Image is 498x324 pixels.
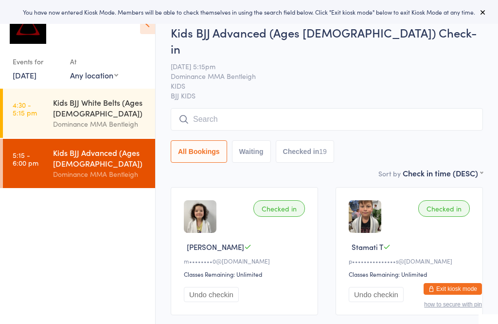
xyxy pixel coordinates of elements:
button: Undo checkin [184,287,239,302]
span: Dominance MMA Bentleigh [171,71,468,81]
span: KIDS [171,81,468,91]
div: Checked in [253,200,305,217]
div: Dominance MMA Bentleigh [53,118,147,130]
img: image1668147738.png [184,200,216,233]
button: how to secure with pin [424,301,482,308]
div: Classes Remaining: Unlimited [349,270,473,278]
div: Events for [13,54,60,70]
img: image1719213847.png [349,200,381,233]
span: BJJ KIDS [171,91,483,100]
span: [PERSON_NAME] [187,242,244,252]
div: Kids BJJ White Belts (Ages [DEMOGRAPHIC_DATA]) [53,97,147,118]
div: You have now entered Kiosk Mode. Members will be able to check themselves in using the search fie... [16,8,482,16]
img: Dominance MMA Bentleigh [10,7,46,44]
span: [DATE] 5:15pm [171,61,468,71]
div: Any location [70,70,118,80]
button: Undo checkin [349,287,404,302]
time: 4:30 - 5:15 pm [13,101,37,116]
h2: Kids BJJ Advanced (Ages [DEMOGRAPHIC_DATA]) Check-in [171,24,483,57]
div: At [70,54,118,70]
input: Search [171,108,483,131]
a: 5:15 -6:00 pmKids BJJ Advanced (Ages [DEMOGRAPHIC_DATA])Dominance MMA Bentleigh [3,139,155,188]
button: Waiting [232,140,271,163]
label: Sort by [378,169,401,178]
div: 19 [319,148,327,155]
div: Checked in [418,200,470,217]
button: All Bookings [171,140,227,163]
button: Checked in19 [276,140,334,163]
div: Dominance MMA Bentleigh [53,169,147,180]
div: m••••••••0@[DOMAIN_NAME] [184,257,308,265]
a: 4:30 -5:15 pmKids BJJ White Belts (Ages [DEMOGRAPHIC_DATA])Dominance MMA Bentleigh [3,89,155,138]
div: p•••••••••••••••s@[DOMAIN_NAME] [349,257,473,265]
time: 5:15 - 6:00 pm [13,151,38,167]
span: Stamati T [352,242,383,252]
div: Check in time (DESC) [403,168,483,178]
div: Classes Remaining: Unlimited [184,270,308,278]
button: Exit kiosk mode [424,283,482,295]
a: [DATE] [13,70,36,80]
div: Kids BJJ Advanced (Ages [DEMOGRAPHIC_DATA]) [53,147,147,169]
